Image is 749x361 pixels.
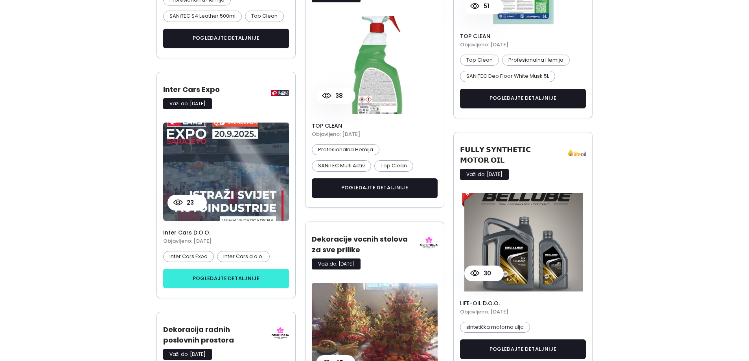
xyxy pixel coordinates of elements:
[163,229,289,236] h4: Inter Cars d.o.o.
[163,237,289,245] h5: Objavljeno: [DATE]
[217,251,270,262] p: Inter Cars d.o.o.
[460,33,586,40] h4: TOP CLEAN
[460,193,586,291] img: product card
[312,234,413,255] h3: Dekoracije vocnih stolova za sve prilike
[460,71,555,82] p: SANiTEC Deo Floor White Musk 5L
[460,89,586,108] button: pogledajte detaljnije
[460,322,530,333] p: sintetička motorna ulja
[312,130,438,138] h5: Objavljeno: [DATE]
[480,2,489,11] p: 51
[312,258,361,269] p: Važi do: [DATE]
[163,11,242,22] p: SANiTEC S4 Leather 500ml
[183,198,194,207] p: 23
[163,123,289,221] img: product card
[502,55,570,66] p: Profesionalna Hemija
[470,3,480,9] img: view count
[163,269,289,288] button: pogledajte detaljnije
[322,93,331,99] img: view count
[460,55,499,66] p: Top Clean
[480,269,491,278] p: 30
[460,144,561,165] h3: 𝗙𝗨𝗟𝗟𝗬 𝗦𝗬𝗡𝗧𝗛𝗘𝗧𝗜𝗖 𝗠𝗢𝗧𝗢𝗥 𝗢𝗜𝗟
[312,178,438,198] button: pogledajte detaljnije
[460,300,586,307] h4: LIFE-OIL d.o.o.
[163,251,214,262] p: Inter Cars Expo
[460,169,509,180] p: Važi do: [DATE]
[163,349,212,360] p: Važi do: [DATE]
[245,11,284,22] p: Top Clean
[163,29,289,48] button: pogledajte detaljnije
[460,308,586,316] h5: Objavljeno: [DATE]
[460,41,586,49] h5: Objavljeno: [DATE]
[163,84,264,95] h3: Inter Cars Expo
[312,160,371,171] p: SANiTEC Multi Activ
[312,123,438,129] h4: TOP CLEAN
[331,91,343,101] p: 38
[470,270,480,276] img: view count
[374,160,413,171] p: Top Clean
[312,16,438,114] img: product card
[312,144,379,155] p: Profesionalna Hemija
[163,324,264,345] h3: Dekoracija radnih poslovnih prostora
[460,339,586,359] button: pogledajte detaljnije
[163,98,212,109] p: Važi do: [DATE]
[173,200,183,205] img: view count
